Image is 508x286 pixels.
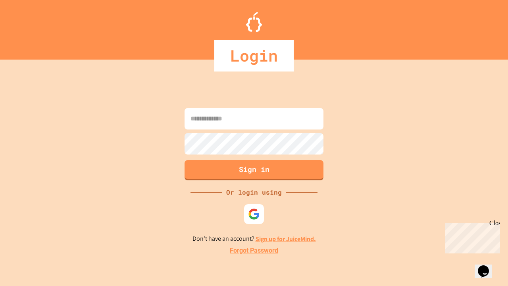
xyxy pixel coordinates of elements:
iframe: chat widget [442,220,500,253]
div: Login [214,40,294,71]
img: Logo.svg [246,12,262,32]
p: Don't have an account? [192,234,316,244]
a: Forgot Password [230,246,278,255]
a: Sign up for JuiceMind. [256,235,316,243]
iframe: chat widget [475,254,500,278]
img: google-icon.svg [248,208,260,220]
button: Sign in [185,160,323,180]
div: Chat with us now!Close [3,3,55,50]
div: Or login using [222,187,286,197]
